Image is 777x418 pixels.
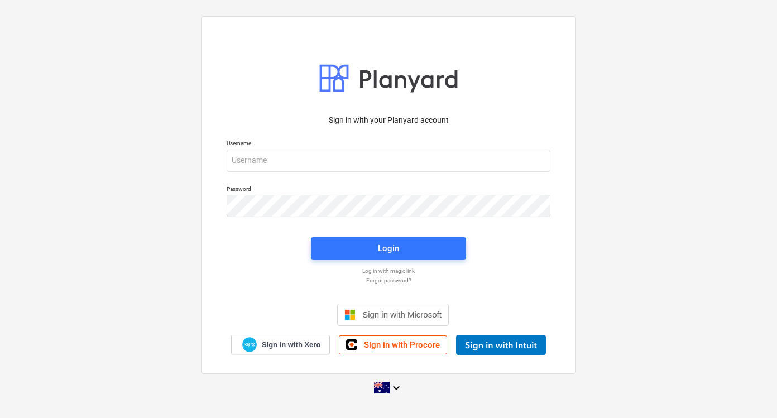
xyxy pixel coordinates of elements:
button: Login [311,237,466,260]
a: Sign in with Xero [231,335,330,354]
a: Log in with magic link [221,267,556,275]
i: keyboard_arrow_down [390,381,403,395]
img: Xero logo [242,337,257,352]
p: Username [227,140,550,149]
span: Sign in with Microsoft [362,310,442,319]
a: Forgot password? [221,277,556,284]
img: Microsoft logo [344,309,356,320]
input: Username [227,150,550,172]
p: Password [227,185,550,195]
span: Sign in with Xero [262,340,320,350]
p: Sign in with your Planyard account [227,114,550,126]
span: Sign in with Procore [364,340,440,350]
div: Login [378,241,399,256]
a: Sign in with Procore [339,335,447,354]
